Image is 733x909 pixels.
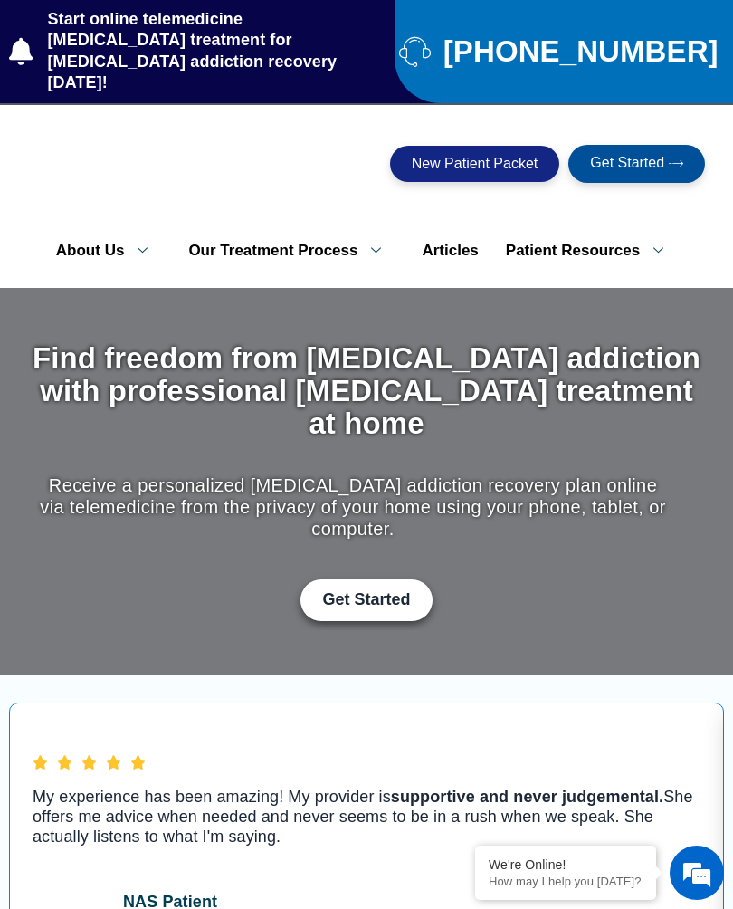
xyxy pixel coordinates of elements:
[27,474,679,540] p: Receive a personalized [MEDICAL_DATA] addiction recovery plan online via telemedicine from the pr...
[175,232,408,270] a: Our Treatment Process
[492,232,690,270] a: Patient Resources
[399,35,726,67] a: [PHONE_NUMBER]
[412,157,538,171] span: New Patient Packet
[322,590,410,610] span: Get Started
[390,146,560,182] a: New Patient Packet
[489,857,643,872] div: We're Online!
[439,42,719,62] span: [PHONE_NUMBER]
[408,232,491,270] a: Articles
[9,9,381,94] a: Start online telemedicine [MEDICAL_DATA] treatment for [MEDICAL_DATA] addiction recovery [DATE]!
[43,9,381,94] span: Start online telemedicine [MEDICAL_DATA] treatment for [MEDICAL_DATA] addiction recovery [DATE]!
[590,156,664,172] span: Get Started
[300,579,432,621] a: Get Started
[27,342,706,441] h1: Find freedom from [MEDICAL_DATA] addiction with professional [MEDICAL_DATA] treatment at home
[568,145,705,183] a: Get Started
[27,579,706,621] div: Get Started with Suboxone Treatment by filling-out this new patient packet form
[489,875,643,888] p: How may I help you today?
[43,232,176,270] a: About Us
[33,787,700,847] p: My experience has been amazing! My provider is She offers me advice when needed and never seems t...
[391,788,663,806] b: supportive and never judgemental.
